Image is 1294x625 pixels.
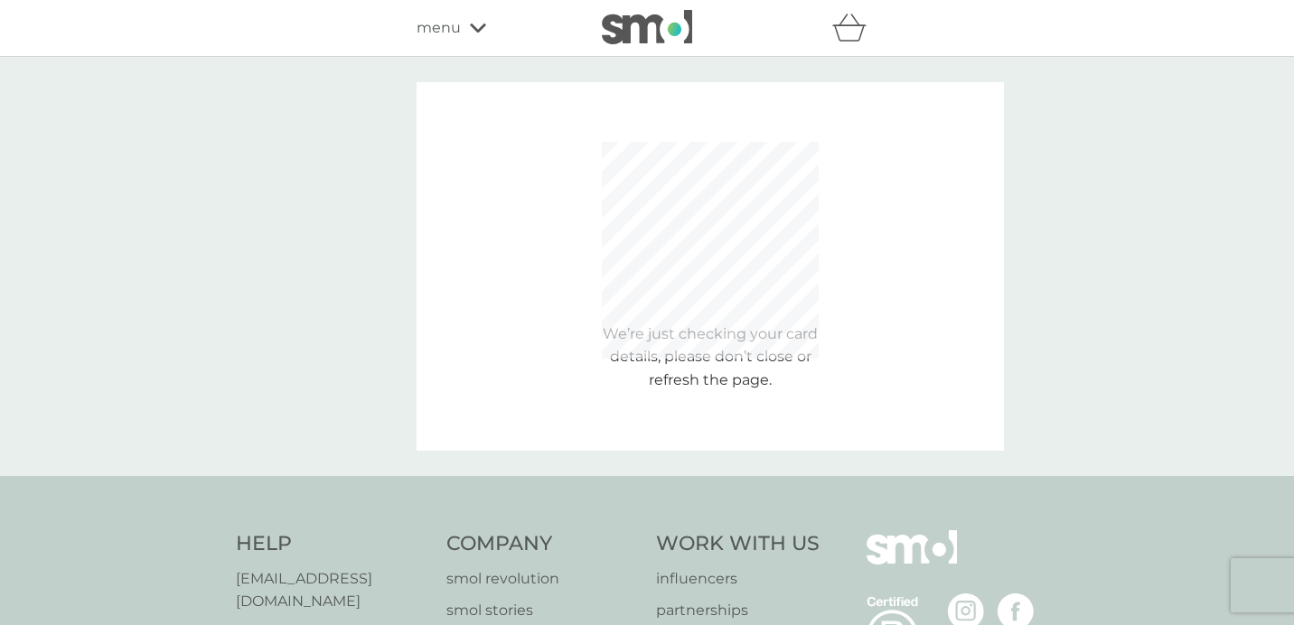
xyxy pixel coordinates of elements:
[236,530,428,558] h4: Help
[236,567,428,613] a: [EMAIL_ADDRESS][DOMAIN_NAME]
[446,530,639,558] h4: Company
[832,10,877,46] div: basket
[602,10,692,44] img: smol
[867,530,957,592] img: smol
[446,599,639,622] a: smol stories
[446,567,639,591] a: smol revolution
[417,16,461,40] span: menu
[656,530,820,558] h4: Work With Us
[656,599,820,622] a: partnerships
[656,567,820,591] a: influencers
